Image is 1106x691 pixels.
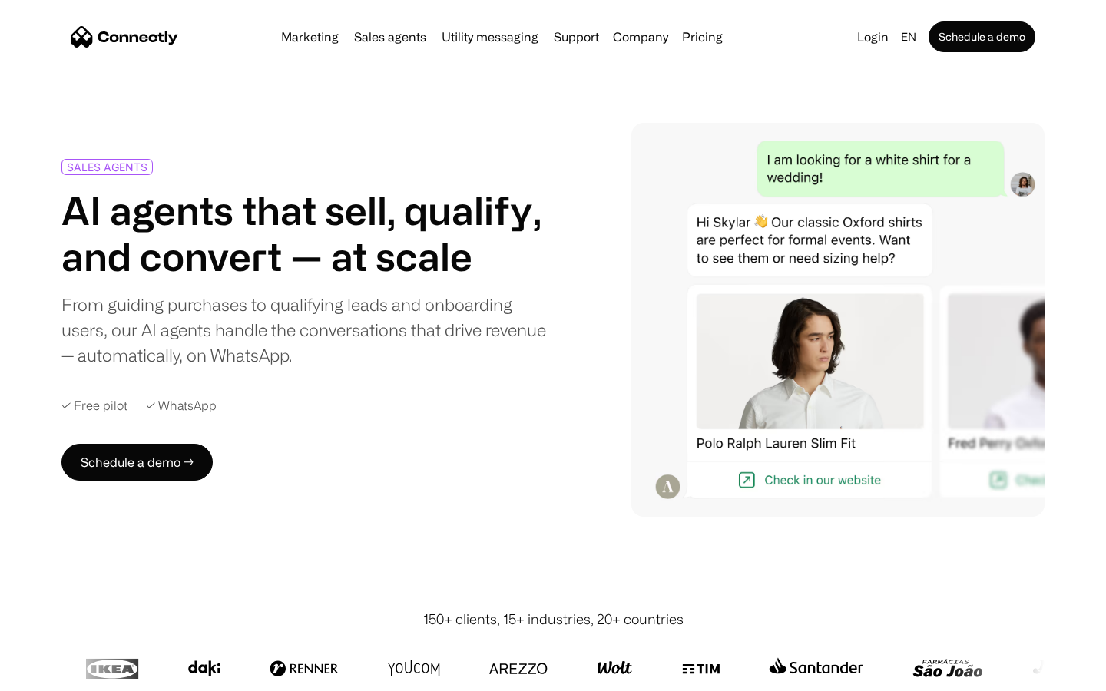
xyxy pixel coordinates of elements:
[61,444,213,481] a: Schedule a demo →
[901,26,916,48] div: en
[676,31,729,43] a: Pricing
[423,609,684,630] div: 150+ clients, 15+ industries, 20+ countries
[61,292,547,368] div: From guiding purchases to qualifying leads and onboarding users, our AI agents handle the convers...
[31,664,92,686] ul: Language list
[613,26,668,48] div: Company
[15,663,92,686] aside: Language selected: English
[548,31,605,43] a: Support
[275,31,345,43] a: Marketing
[61,187,547,279] h1: AI agents that sell, qualify, and convert — at scale
[435,31,545,43] a: Utility messaging
[348,31,432,43] a: Sales agents
[67,161,147,173] div: SALES AGENTS
[61,398,127,413] div: ✓ Free pilot
[929,21,1035,52] a: Schedule a demo
[146,398,217,413] div: ✓ WhatsApp
[851,26,895,48] a: Login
